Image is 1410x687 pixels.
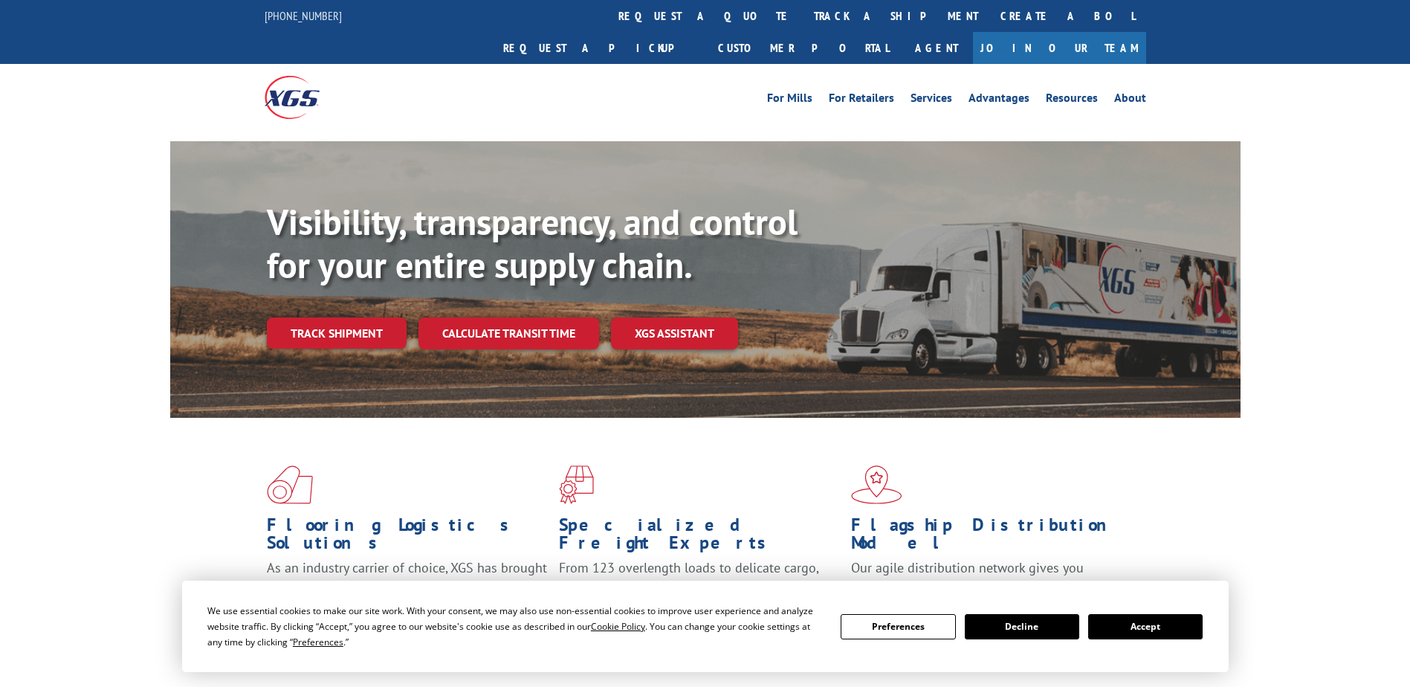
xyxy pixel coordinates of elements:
img: xgs-icon-total-supply-chain-intelligence-red [267,465,313,504]
a: Advantages [968,92,1029,109]
a: Request a pickup [492,32,707,64]
a: Track shipment [267,317,407,349]
img: xgs-icon-flagship-distribution-model-red [851,465,902,504]
button: Preferences [841,614,955,639]
p: From 123 overlength loads to delicate cargo, our experienced staff knows the best way to move you... [559,559,840,625]
a: Agent [900,32,973,64]
button: Accept [1088,614,1203,639]
a: For Mills [767,92,812,109]
b: Visibility, transparency, and control for your entire supply chain. [267,199,798,288]
a: For Retailers [829,92,894,109]
a: XGS ASSISTANT [611,317,738,349]
h1: Flooring Logistics Solutions [267,516,548,559]
div: Cookie Consent Prompt [182,581,1229,672]
span: Preferences [293,636,343,648]
span: As an industry carrier of choice, XGS has brought innovation and dedication to flooring logistics... [267,559,547,612]
a: Customer Portal [707,32,900,64]
a: Calculate transit time [418,317,599,349]
h1: Specialized Freight Experts [559,516,840,559]
a: About [1114,92,1146,109]
a: Resources [1046,92,1098,109]
h1: Flagship Distribution Model [851,516,1132,559]
span: Cookie Policy [591,620,645,633]
img: xgs-icon-focused-on-flooring-red [559,465,594,504]
a: Services [911,92,952,109]
span: Our agile distribution network gives you nationwide inventory management on demand. [851,559,1125,594]
a: Join Our Team [973,32,1146,64]
a: [PHONE_NUMBER] [265,8,342,23]
button: Decline [965,614,1079,639]
div: We use essential cookies to make our site work. With your consent, we may also use non-essential ... [207,603,823,650]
